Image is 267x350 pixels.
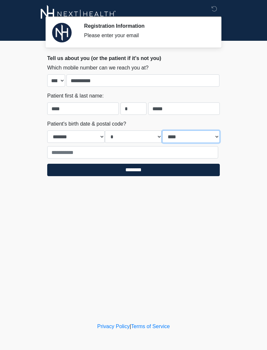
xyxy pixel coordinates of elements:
[47,64,148,72] label: Which mobile number can we reach you at?
[47,92,104,100] label: Patient first & last name:
[47,120,126,128] label: Patient's birth date & postal code?
[41,5,116,23] img: Next-Health Woodland Hills Logo
[84,32,210,39] div: Please enter your email
[47,55,220,61] h2: Tell us about you (or the patient if it's not you)
[130,324,131,329] a: |
[131,324,170,329] a: Terms of Service
[52,23,72,42] img: Agent Avatar
[97,324,130,329] a: Privacy Policy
